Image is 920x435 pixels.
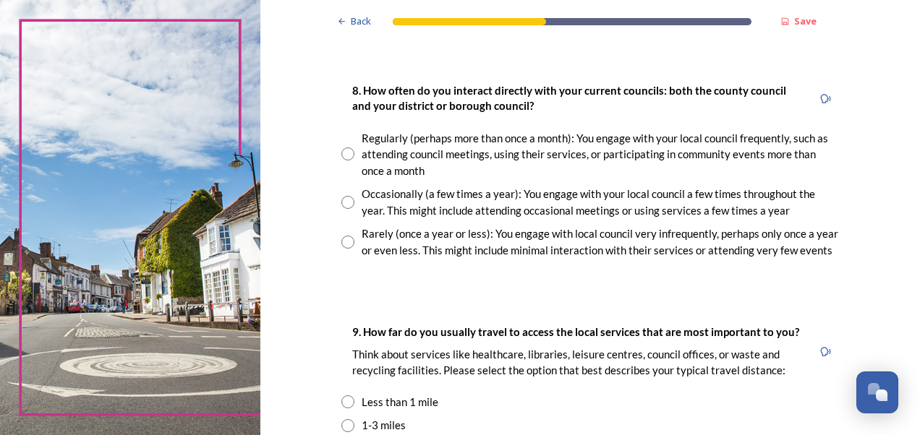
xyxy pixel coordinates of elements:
p: Think about services like healthcare, libraries, leisure centres, council offices, or waste and r... [352,347,802,378]
span: Back [351,14,371,28]
button: Open Chat [856,371,898,413]
strong: 8. How often do you interact directly with your current councils: both the county council and you... [352,84,788,112]
div: Occasionally (a few times a year): You engage with your local council a few times throughout the ... [362,186,839,218]
div: Rarely (once a year or less): You engage with local council very infrequently, perhaps only once ... [362,225,839,258]
div: 1-3 miles [362,417,406,434]
div: Less than 1 mile [362,394,438,410]
strong: Save [794,14,817,27]
strong: 9. How far do you usually travel to access the local services that are most important to you? [352,325,799,338]
div: Regularly (perhaps more than once a month): You engage with your local council frequently, such a... [362,130,839,179]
